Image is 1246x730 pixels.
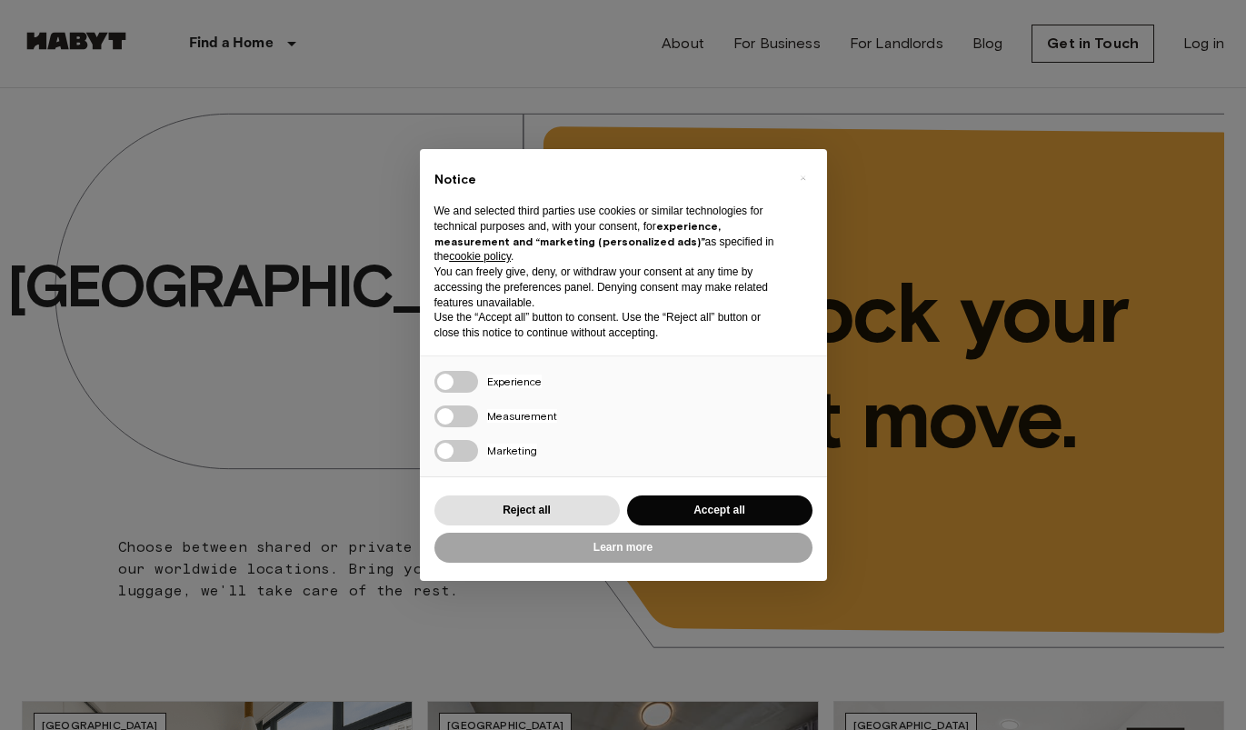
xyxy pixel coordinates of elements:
p: You can freely give, deny, or withdraw your consent at any time by accessing the preferences pane... [434,265,783,310]
p: Use the “Accept all” button to consent. Use the “Reject all” button or close this notice to conti... [434,310,783,341]
span: Marketing [487,444,537,457]
button: Accept all [627,495,812,525]
button: Close this notice [789,164,818,193]
strong: experience, measurement and “marketing (personalized ads)” [434,219,721,248]
a: cookie policy [449,250,511,263]
span: Experience [487,375,542,388]
span: Measurement [487,409,557,423]
p: We and selected third parties use cookies or similar technologies for technical purposes and, wit... [434,204,783,265]
h2: Notice [434,171,783,189]
span: × [800,167,806,189]
button: Reject all [434,495,620,525]
button: Learn more [434,533,812,563]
